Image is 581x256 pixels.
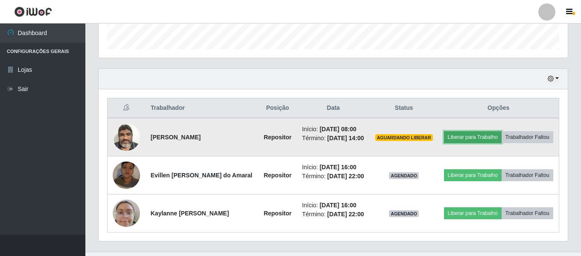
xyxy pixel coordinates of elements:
img: CoreUI Logo [14,6,52,17]
strong: [PERSON_NAME] [151,134,201,141]
li: Início: [302,163,365,172]
th: Opções [438,98,559,118]
button: Liberar para Trabalho [444,169,502,181]
th: Posição [258,98,297,118]
strong: Repositor [264,134,292,141]
strong: Repositor [264,210,292,217]
li: Início: [302,125,365,134]
button: Trabalhador Faltou [502,169,553,181]
li: Término: [302,172,365,181]
time: [DATE] 14:00 [327,135,364,141]
th: Status [370,98,438,118]
span: AGENDADO [389,172,419,179]
button: Trabalhador Faltou [502,131,553,143]
button: Liberar para Trabalho [444,131,502,143]
button: Trabalhador Faltou [502,207,553,219]
img: 1751338751212.jpeg [113,151,140,200]
time: [DATE] 22:00 [327,211,364,218]
th: Trabalhador [146,98,259,118]
img: 1752832224779.jpeg [113,195,140,232]
img: 1625107347864.jpeg [113,119,140,155]
time: [DATE] 16:00 [320,202,356,209]
strong: Kaylanne [PERSON_NAME] [151,210,229,217]
li: Início: [302,201,365,210]
span: AGENDADO [389,210,419,217]
time: [DATE] 08:00 [320,126,356,132]
time: [DATE] 16:00 [320,164,356,171]
strong: Repositor [264,172,292,179]
th: Data [297,98,370,118]
span: AGUARDANDO LIBERAR [375,134,433,141]
strong: Evillen [PERSON_NAME] do Amaral [151,172,252,179]
button: Liberar para Trabalho [444,207,502,219]
li: Término: [302,210,365,219]
time: [DATE] 22:00 [327,173,364,179]
li: Término: [302,134,365,143]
